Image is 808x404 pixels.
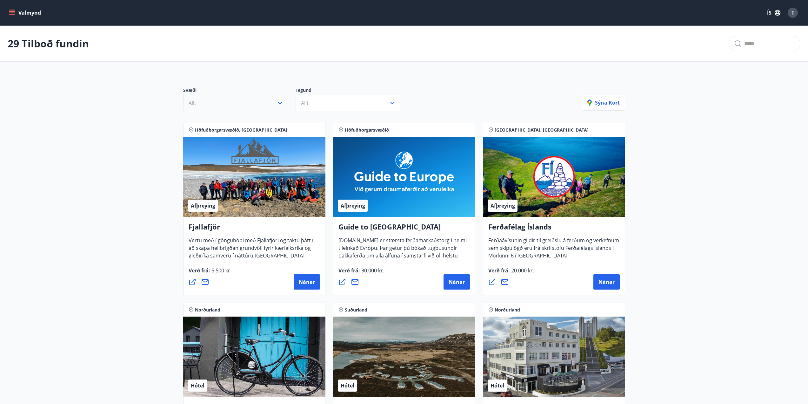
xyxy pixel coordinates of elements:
[764,7,784,18] button: ÍS
[582,95,625,111] button: Sýna kort
[191,202,215,209] span: Afþreying
[301,99,309,106] span: Allt
[360,267,384,274] span: 30.000 kr.
[341,382,354,389] span: Hótel
[296,95,400,111] button: Allt
[338,222,470,236] h4: Guide to [GEOGRAPHIC_DATA]
[189,99,196,106] span: Allt
[444,274,470,290] button: Nánar
[345,127,389,133] span: Höfuðborgarsvæðið
[449,278,465,285] span: Nánar
[488,267,534,279] span: Verð frá :
[189,222,320,236] h4: Fjallafjör
[495,307,520,313] span: Norðurland
[488,222,620,236] h4: Ferðafélag Íslands
[587,99,620,106] p: Sýna kort
[785,5,800,20] button: T
[491,202,515,209] span: Afþreying
[598,278,615,285] span: Nánar
[488,237,619,264] span: Ferðaávísunin gildir til greiðslu á ferðum og verkefnum sem skipulögð eru frá skrifstofu Ferðafél...
[345,307,367,313] span: Suðurland
[195,307,220,313] span: Norðurland
[189,237,313,264] span: Vertu með í gönguhópi með Fjallafjöri og taktu þátt í að skapa heilbrigðan grundvöll fyrir kærlei...
[210,267,231,274] span: 5.500 kr.
[510,267,534,274] span: 20.000 kr.
[495,127,589,133] span: [GEOGRAPHIC_DATA], [GEOGRAPHIC_DATA]
[294,274,320,290] button: Nánar
[491,382,504,389] span: Hótel
[189,267,231,279] span: Verð frá :
[183,95,288,111] button: Allt
[338,237,467,279] span: [DOMAIN_NAME] er stærsta ferðamarkaðstorg í heimi tileinkað Evrópu. Þar getur þú bókað tugþúsundi...
[8,37,89,51] p: 29 Tilboð fundin
[299,278,315,285] span: Nánar
[338,267,384,279] span: Verð frá :
[791,9,794,16] span: T
[296,87,408,95] p: Tegund
[195,127,287,133] span: Höfuðborgarsvæðið, [GEOGRAPHIC_DATA]
[191,382,204,389] span: Hótel
[341,202,365,209] span: Afþreying
[593,274,620,290] button: Nánar
[8,7,43,18] button: menu
[183,87,296,95] p: Svæði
